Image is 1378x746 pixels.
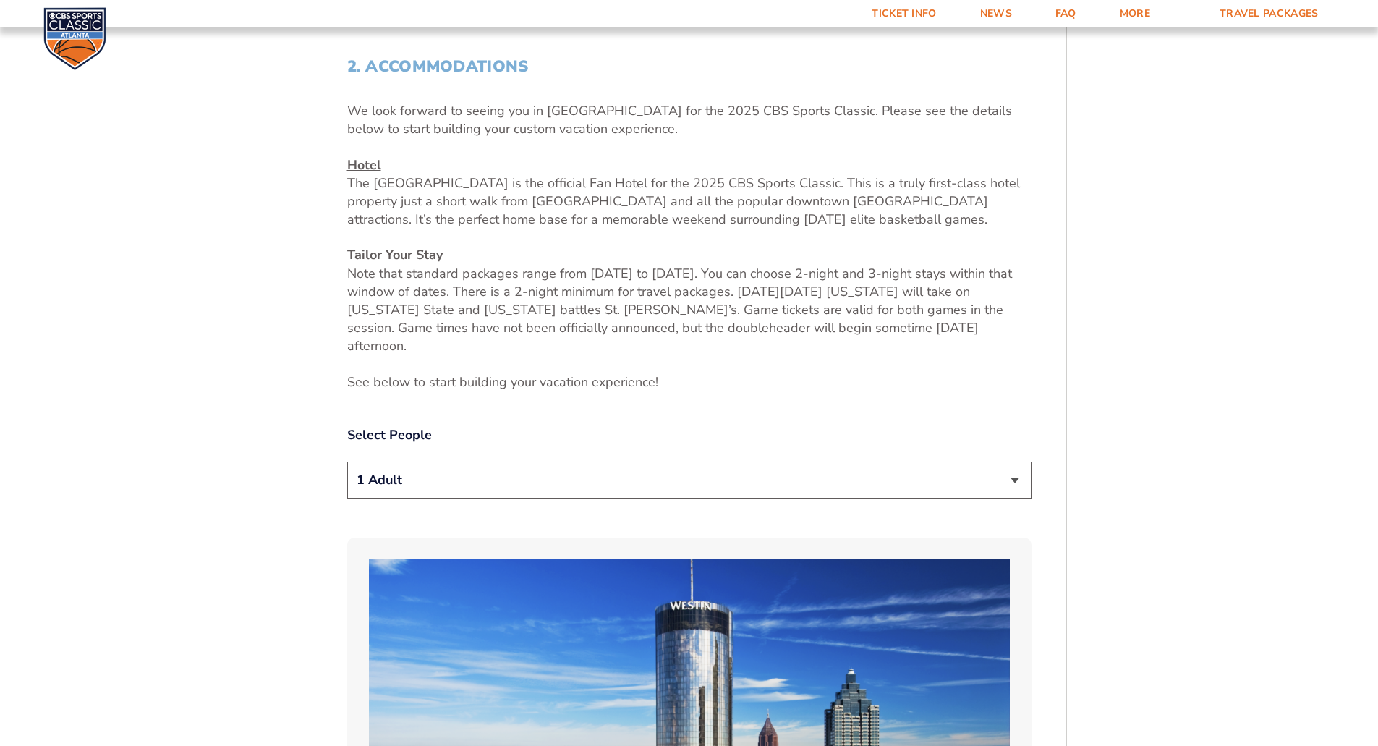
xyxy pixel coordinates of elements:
h2: 2. Accommodations [347,57,1032,76]
p: The [GEOGRAPHIC_DATA] is the official Fan Hotel for the 2025 CBS Sports Classic. This is a truly ... [347,156,1032,229]
p: See below to start building your vacation experience! [347,373,1032,391]
img: CBS Sports Classic [43,7,106,70]
u: Tailor Your Stay [347,246,443,263]
label: Select People [347,426,1032,444]
u: Hotel [347,156,381,174]
p: We look forward to seeing you in [GEOGRAPHIC_DATA] for the 2025 CBS Sports Classic. Please see th... [347,102,1032,138]
p: Note that standard packages range from [DATE] to [DATE]. You can choose 2-night and 3-night stays... [347,246,1032,355]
